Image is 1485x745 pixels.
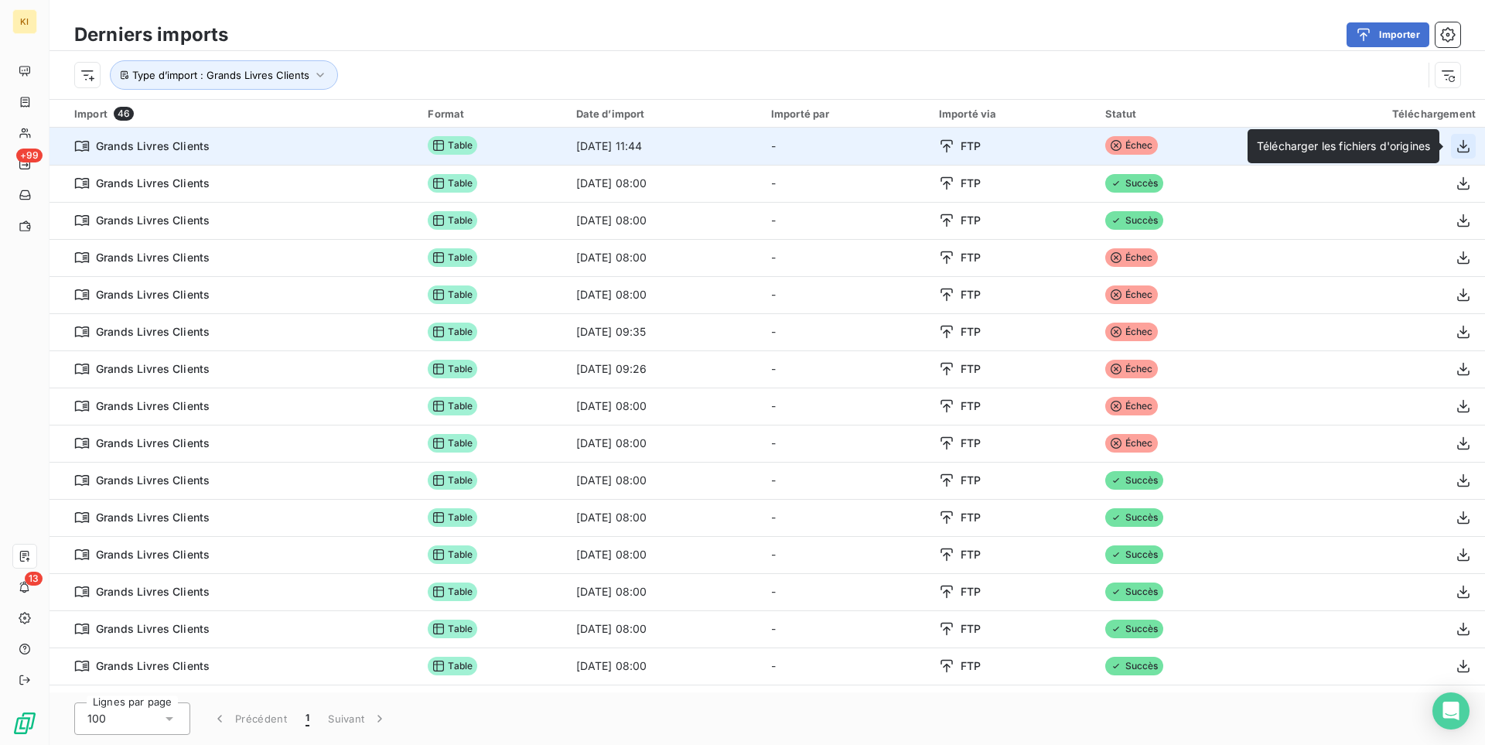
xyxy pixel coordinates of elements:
[1105,323,1158,341] span: Échec
[428,136,477,155] span: Table
[12,9,37,34] div: KI
[428,508,477,527] span: Table
[961,324,981,340] span: FTP
[567,350,762,388] td: [DATE] 09:26
[96,658,210,674] span: Grands Livres Clients
[961,287,981,302] span: FTP
[762,202,930,239] td: -
[1347,22,1429,47] button: Importer
[567,165,762,202] td: [DATE] 08:00
[567,685,762,722] td: [DATE] 16:51
[567,462,762,499] td: [DATE] 08:00
[428,434,477,453] span: Table
[762,313,930,350] td: -
[1257,139,1430,152] span: Télécharger les fichiers d'origines
[428,545,477,564] span: Table
[567,573,762,610] td: [DATE] 08:00
[96,176,210,191] span: Grands Livres Clients
[1105,108,1253,120] div: Statut
[96,250,210,265] span: Grands Livres Clients
[96,584,210,600] span: Grands Livres Clients
[762,128,930,165] td: -
[25,572,43,586] span: 13
[1105,211,1163,230] span: Succès
[762,388,930,425] td: -
[96,361,210,377] span: Grands Livres Clients
[428,108,557,120] div: Format
[961,250,981,265] span: FTP
[1105,136,1158,155] span: Échec
[96,510,210,525] span: Grands Livres Clients
[567,276,762,313] td: [DATE] 08:00
[762,685,930,722] td: -
[961,436,981,451] span: FTP
[319,702,397,735] button: Suivant
[762,536,930,573] td: -
[762,610,930,648] td: -
[203,702,296,735] button: Précédent
[961,398,981,414] span: FTP
[96,547,210,562] span: Grands Livres Clients
[1105,285,1158,304] span: Échec
[1432,692,1470,730] div: Open Intercom Messenger
[428,657,477,675] span: Table
[428,174,477,193] span: Table
[428,397,477,415] span: Table
[1105,248,1158,267] span: Échec
[762,648,930,685] td: -
[87,711,106,726] span: 100
[762,165,930,202] td: -
[961,584,981,600] span: FTP
[762,276,930,313] td: -
[96,213,210,228] span: Grands Livres Clients
[961,138,981,154] span: FTP
[74,21,228,49] h3: Derniers imports
[428,285,477,304] span: Table
[567,610,762,648] td: [DATE] 08:00
[567,313,762,350] td: [DATE] 09:35
[428,211,477,230] span: Table
[567,499,762,536] td: [DATE] 08:00
[96,473,210,488] span: Grands Livres Clients
[762,462,930,499] td: -
[762,350,930,388] td: -
[961,621,981,637] span: FTP
[296,702,319,735] button: 1
[132,69,309,81] span: Type d’import : Grands Livres Clients
[567,128,762,165] td: [DATE] 11:44
[1272,108,1476,120] div: Téléchargement
[96,621,210,637] span: Grands Livres Clients
[428,583,477,601] span: Table
[96,138,210,154] span: Grands Livres Clients
[1105,397,1158,415] span: Échec
[961,473,981,488] span: FTP
[567,388,762,425] td: [DATE] 08:00
[961,176,981,191] span: FTP
[567,536,762,573] td: [DATE] 08:00
[567,648,762,685] td: [DATE] 08:00
[762,499,930,536] td: -
[96,287,210,302] span: Grands Livres Clients
[1105,620,1163,638] span: Succès
[428,360,477,378] span: Table
[428,471,477,490] span: Table
[762,573,930,610] td: -
[1105,174,1163,193] span: Succès
[428,620,477,638] span: Table
[567,202,762,239] td: [DATE] 08:00
[1105,434,1158,453] span: Échec
[1105,360,1158,378] span: Échec
[96,436,210,451] span: Grands Livres Clients
[114,107,134,121] span: 46
[1105,583,1163,601] span: Succès
[428,323,477,341] span: Table
[961,510,981,525] span: FTP
[961,213,981,228] span: FTP
[1105,508,1163,527] span: Succès
[939,108,1087,120] div: Importé via
[576,108,753,120] div: Date d’import
[961,361,981,377] span: FTP
[16,149,43,162] span: +99
[1105,471,1163,490] span: Succès
[96,324,210,340] span: Grands Livres Clients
